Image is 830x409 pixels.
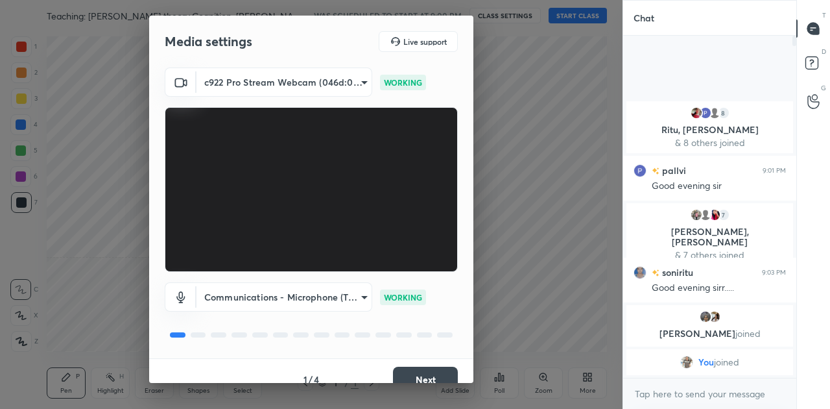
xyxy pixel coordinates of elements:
[690,106,703,119] img: 1732b78c7fd149f1b8707388bd677870.jpg
[762,269,786,277] div: 9:03 PM
[303,373,307,386] h4: 1
[634,266,646,279] img: 69befdf09b7d46f2a0359348ae60b85e.jpg
[717,208,730,221] div: 7
[659,164,686,177] h6: pallvi
[680,356,693,369] img: 9cd1eca5dd504a079fc002e1a6cbad3b.None
[699,106,712,119] img: 3
[309,373,313,386] h4: /
[763,167,786,175] div: 9:01 PM
[634,164,646,177] img: 3
[821,83,826,93] p: G
[634,227,785,247] p: [PERSON_NAME], [PERSON_NAME]
[196,282,372,312] div: c922 Pro Stream Webcam (046d:085c)
[717,106,730,119] div: 8
[652,269,659,277] img: no-rating-badge.077c3623.svg
[699,310,712,323] img: 14b0f3bc9e1141bd96f30545b45bb1de.40209313_3
[699,208,712,221] img: default.png
[634,328,785,339] p: [PERSON_NAME]
[403,38,447,45] h5: Live support
[652,167,659,175] img: no-rating-badge.077c3623.svg
[384,291,422,303] p: WORKING
[393,367,458,393] button: Next
[165,33,252,50] h2: Media settings
[822,47,826,56] p: D
[690,208,703,221] img: 0ae2590af0a349ec93f4bc66763866e9.jpg
[652,180,786,193] div: Good evening sir
[196,68,372,97] div: c922 Pro Stream Webcam (046d:085c)
[634,250,785,260] p: & 7 others joined
[708,106,721,119] img: default.png
[698,357,714,367] span: You
[735,327,761,340] span: joined
[822,10,826,20] p: T
[634,138,785,148] p: & 8 others joined
[623,1,665,35] p: Chat
[623,99,796,378] div: grid
[384,77,422,88] p: WORKING
[314,373,319,386] h4: 4
[659,266,693,279] h6: soniritu
[714,357,739,367] span: joined
[708,208,721,221] img: 4e6145f5b6a742668c3fb648b6b54f25.jpg
[634,125,785,135] p: Ritu, [PERSON_NAME]
[652,282,786,295] div: Good evening sirr.....
[708,310,721,323] img: 53a9f3e0195b45389d044947439532ab.jpg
